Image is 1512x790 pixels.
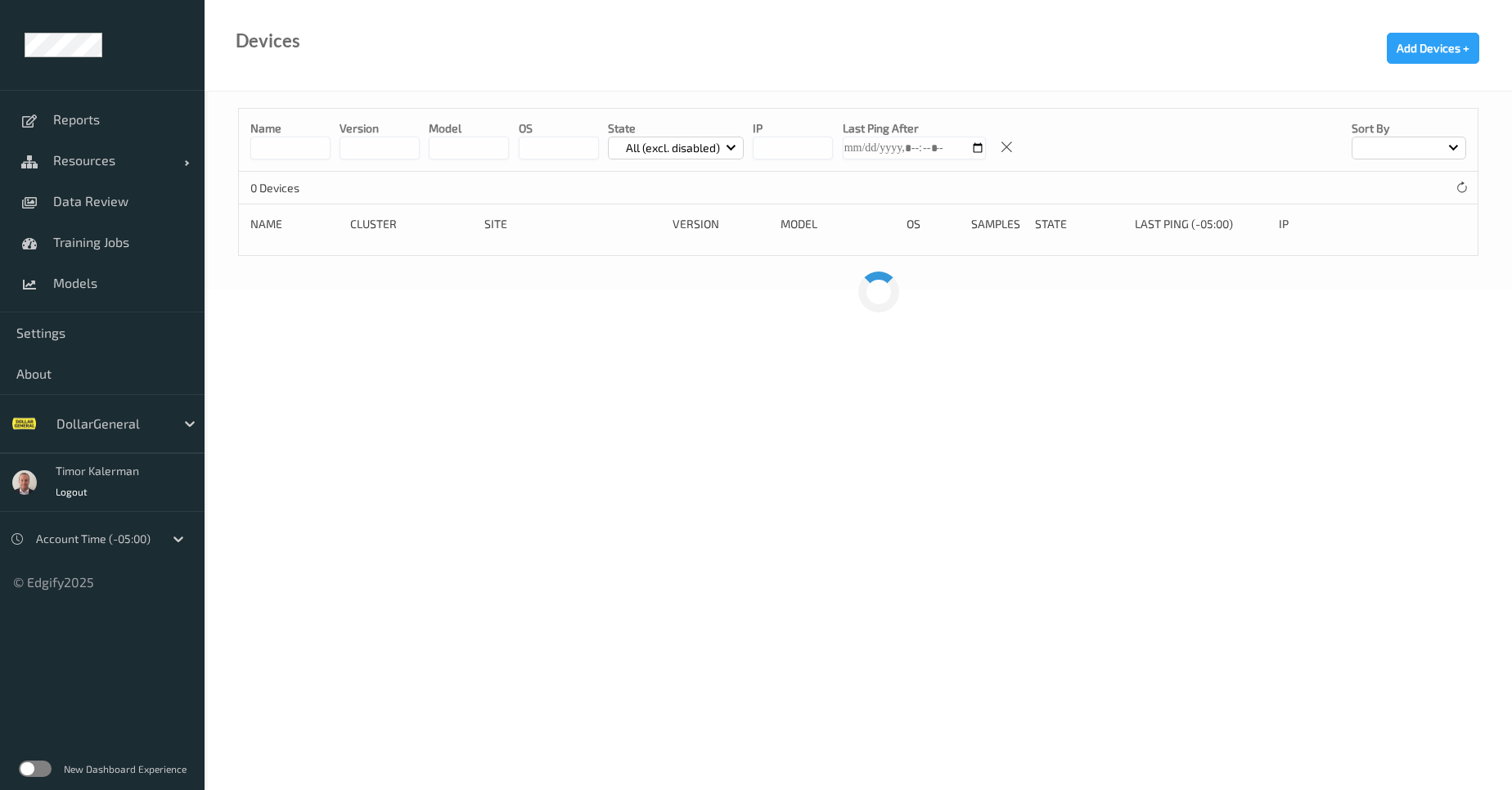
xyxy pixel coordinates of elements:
p: OS [519,120,599,137]
button: Add Devices + [1387,33,1479,64]
p: All (excl. disabled) [620,140,726,156]
p: Last Ping After [843,120,986,137]
div: State [1035,216,1123,232]
p: Sort by [1352,120,1466,137]
p: model [429,120,509,137]
p: Name [250,120,331,137]
div: version [673,216,769,232]
p: version [340,120,420,137]
div: Last Ping (-05:00) [1135,216,1267,232]
p: State [608,120,745,137]
div: Devices [236,33,300,49]
p: 0 Devices [250,180,373,196]
p: IP [753,120,833,137]
div: ip [1279,216,1384,232]
div: Site [484,216,660,232]
div: Model [781,216,895,232]
div: Cluster [350,216,474,232]
div: Name [250,216,339,232]
div: OS [907,216,960,232]
div: Samples [971,216,1024,232]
